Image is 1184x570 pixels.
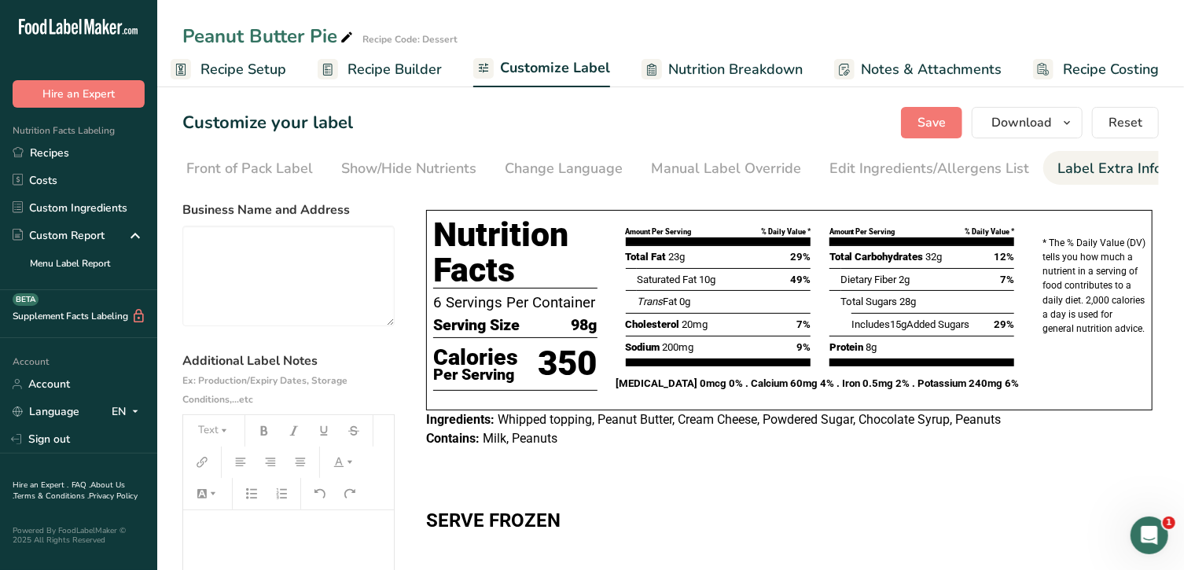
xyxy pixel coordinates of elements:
span: 98g [572,314,598,337]
span: 2g [899,274,910,285]
a: Language [13,398,79,425]
span: Home [21,465,57,476]
button: Search for help [23,333,292,365]
span: 29% [994,317,1014,333]
h2: SERVE FROZEN [426,511,1153,530]
span: 9% [796,340,811,355]
div: Peanut Butter Pie [182,22,356,50]
div: Amount Per Serving [626,226,692,237]
a: Terms & Conditions . [13,491,89,502]
div: Change Language [505,158,623,179]
a: Notes & Attachments [834,52,1002,87]
a: FAQ . [72,480,90,491]
span: 28g [900,296,917,307]
span: 8g [866,341,877,353]
span: Total Carbohydrates [829,251,924,263]
span: 23g [669,251,686,263]
span: Recipe Setup [200,59,286,80]
a: Nutrition Breakdown [642,52,803,87]
p: Hi [PERSON_NAME] [31,112,283,138]
button: Help [157,425,236,488]
div: Send us a message [32,289,263,305]
p: 350 [539,338,598,390]
span: Rate your conversation [70,222,198,235]
a: Privacy Policy [89,491,138,502]
p: * The % Daily Value (DV) tells you how much a nutrient in a serving of food contributes to a dail... [1042,236,1145,336]
span: 7% [1000,272,1014,288]
span: 32g [926,251,943,263]
div: • [DATE] [164,237,208,254]
span: Recipe Costing [1063,59,1159,80]
a: Recipe Builder [318,52,442,87]
a: About Us . [13,480,125,502]
button: Download [972,107,1083,138]
span: Sodium [626,341,660,353]
span: Includes Added Sugars [851,318,969,330]
div: Custom Report [13,227,105,244]
button: Messages [79,425,157,488]
span: 20mg [682,318,708,330]
span: Fat [637,296,677,307]
span: Milk, Peanuts [483,431,557,446]
span: 10g [699,274,715,285]
span: Notes & Attachments [861,59,1002,80]
a: Recipe Costing [1033,52,1159,87]
div: Close [270,25,299,53]
img: Profile image for Rachelle [168,25,200,57]
iframe: Intercom live chat [1131,517,1168,554]
img: Profile image for Rachelle [32,222,64,253]
span: Save [917,113,946,132]
span: 29% [790,249,811,265]
div: Powered By FoodLabelMaker © 2025 All Rights Reserved [13,526,145,545]
a: Recipe Setup [171,52,286,87]
button: News [236,425,314,488]
div: Amount Per Serving [829,226,895,237]
div: Recent message [32,198,282,215]
span: 12% [994,249,1014,265]
p: Per Serving [433,369,518,381]
span: News [260,465,290,476]
span: Nutrition Breakdown [668,59,803,80]
label: Additional Label Notes [182,351,395,408]
span: Whipped topping, Peanut Butter, Cream Cheese, Powdered Sugar, Chocolate Syrup, Peanuts [498,412,1001,427]
span: Contains: [426,431,480,446]
div: EN [112,403,145,421]
div: Profile image for RachelleRate your conversation[PERSON_NAME]•[DATE] [17,208,298,267]
span: 200mg [663,341,694,353]
span: Reset [1109,113,1142,132]
div: Hire an Expert Services [23,371,292,400]
span: 15g [890,318,906,330]
div: How Subscription Upgrades Work on [DOMAIN_NAME] [23,400,292,446]
p: 6 Servings Per Container [433,292,598,314]
div: How Subscription Upgrades Work on [DOMAIN_NAME] [32,406,263,439]
button: Reset [1092,107,1159,138]
button: Hire an Expert [13,80,145,108]
div: Send us a message [16,275,299,318]
div: Front of Pack Label [186,158,313,179]
span: Total Sugars [841,296,898,307]
span: Protein [829,341,864,353]
span: Customize Label [500,57,610,79]
span: Ingredients: [426,412,495,427]
p: [MEDICAL_DATA] 0mcg 0% . Calcium 60mg 4% . Iron 0.5mg 2% . Potassium 240mg 6% [616,376,1024,392]
a: Hire an Expert . [13,480,68,491]
span: 7% [796,317,811,333]
a: Customize Label [473,50,610,88]
h1: Nutrition Facts [433,217,598,289]
img: Profile image for Reem [198,25,230,57]
img: logo [31,35,137,50]
button: Text [190,418,237,443]
span: Cholesterol [626,318,680,330]
div: % Daily Value * [761,226,811,237]
span: Download [991,113,1051,132]
div: Hire an Expert Services [32,377,263,394]
span: Dietary Fiber [841,274,897,285]
div: Edit Ingredients/Allergens List [829,158,1029,179]
div: Show/Hide Nutrients [341,158,476,179]
span: Saturated Fat [637,274,697,285]
span: 1 [1163,517,1175,529]
span: Ex: Production/Expiry Dates, Storage Conditions,...etc [182,374,347,406]
h1: Customize your label [182,110,353,136]
div: Recipe Code: Dessert [362,32,458,46]
p: How can we help? [31,138,283,165]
